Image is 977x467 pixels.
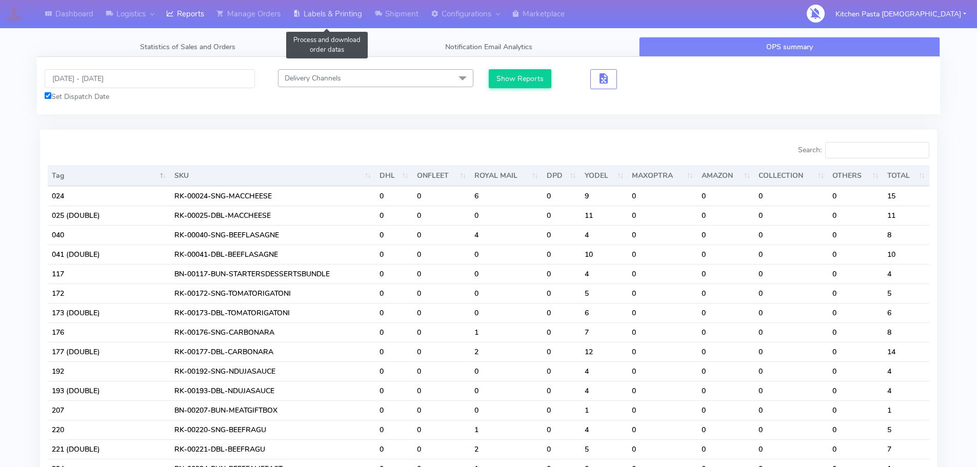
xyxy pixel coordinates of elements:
[628,166,697,186] th: MAXOPTRA : activate to sort column ascending
[543,206,581,225] td: 0
[543,283,581,303] td: 0
[470,342,542,361] td: 2
[828,342,883,361] td: 0
[828,4,974,25] button: Kitchen Pasta [DEMOGRAPHIC_DATA]
[170,283,375,303] td: RK-00172-SNG-TOMATORIGATONI
[470,381,542,400] td: 0
[828,206,883,225] td: 0
[48,303,170,322] td: 173 (DOUBLE)
[375,206,413,225] td: 0
[754,361,828,381] td: 0
[445,42,532,52] span: Notification Email Analytics
[48,225,170,245] td: 040
[543,245,581,264] td: 0
[413,322,471,342] td: 0
[170,439,375,459] td: RK-00221-DBL-BEEFRAGU
[170,322,375,342] td: RK-00176-SNG-CARBONARA
[828,303,883,322] td: 0
[798,142,929,158] label: Search:
[697,186,755,206] td: 0
[48,264,170,283] td: 117
[470,439,542,459] td: 2
[48,381,170,400] td: 193 (DOUBLE)
[883,361,929,381] td: 4
[628,206,697,225] td: 0
[170,206,375,225] td: RK-00025-DBL-MACCHEESE
[828,225,883,245] td: 0
[170,342,375,361] td: RK-00177-DBL-CARBONARA
[543,439,581,459] td: 0
[766,42,813,52] span: OPS summary
[828,439,883,459] td: 0
[470,225,542,245] td: 4
[470,206,542,225] td: 0
[413,361,471,381] td: 0
[48,245,170,264] td: 041 (DOUBLE)
[581,400,628,420] td: 1
[697,264,755,283] td: 0
[470,420,542,439] td: 1
[697,166,755,186] th: AMAZON : activate to sort column ascending
[48,283,170,303] td: 172
[628,303,697,322] td: 0
[628,264,697,283] td: 0
[828,283,883,303] td: 0
[413,420,471,439] td: 0
[470,322,542,342] td: 1
[628,420,697,439] td: 0
[140,42,235,52] span: Statistics of Sales and Orders
[628,186,697,206] td: 0
[375,439,413,459] td: 0
[413,166,471,186] th: ONFLEET : activate to sort column ascending
[375,303,413,322] td: 0
[828,166,883,186] th: OTHERS : activate to sort column ascending
[375,420,413,439] td: 0
[543,225,581,245] td: 0
[697,225,755,245] td: 0
[581,439,628,459] td: 5
[48,166,170,186] th: Tag: activate to sort column descending
[628,439,697,459] td: 0
[37,37,940,57] ul: Tabs
[581,283,628,303] td: 5
[754,400,828,420] td: 0
[413,400,471,420] td: 0
[375,322,413,342] td: 0
[413,245,471,264] td: 0
[48,322,170,342] td: 176
[883,264,929,283] td: 4
[883,245,929,264] td: 10
[48,400,170,420] td: 207
[825,142,929,158] input: Search:
[45,69,255,88] input: Pick the Daterange
[581,322,628,342] td: 7
[883,420,929,439] td: 5
[697,245,755,264] td: 0
[375,245,413,264] td: 0
[413,381,471,400] td: 0
[697,381,755,400] td: 0
[170,264,375,283] td: BN-00117-BUN-STARTERSDESSERTSBUNDLE
[48,439,170,459] td: 221 (DOUBLE)
[581,166,628,186] th: YODEL : activate to sort column ascending
[828,245,883,264] td: 0
[375,283,413,303] td: 0
[697,400,755,420] td: 0
[628,283,697,303] td: 0
[883,206,929,225] td: 11
[170,400,375,420] td: BN-00207-BUN-MEATGIFTBOX
[697,322,755,342] td: 0
[628,361,697,381] td: 0
[170,361,375,381] td: RK-00192-SNG-NDUJASAUCE
[697,283,755,303] td: 0
[375,342,413,361] td: 0
[170,420,375,439] td: RK-00220-SNG-BEEFRAGU
[697,439,755,459] td: 0
[470,361,542,381] td: 0
[828,400,883,420] td: 0
[697,361,755,381] td: 0
[828,186,883,206] td: 0
[754,342,828,361] td: 0
[581,342,628,361] td: 12
[828,264,883,283] td: 0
